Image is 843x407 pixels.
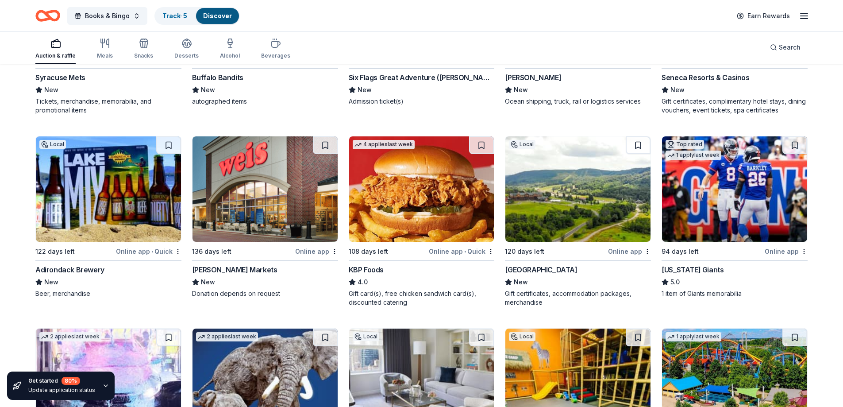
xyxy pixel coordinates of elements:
[44,85,58,95] span: New
[35,97,181,115] div: Tickets, merchandise, memorabilia, and promotional items
[44,277,58,287] span: New
[358,85,372,95] span: New
[35,5,60,26] a: Home
[28,377,95,385] div: Get started
[349,289,495,307] div: Gift card(s), free chicken sandwich card(s), discounted catering
[505,289,651,307] div: Gift certificates, accommodation packages, merchandise
[28,387,95,394] div: Update application status
[349,246,388,257] div: 108 days left
[62,377,80,385] div: 80 %
[192,136,338,298] a: Image for Weis Markets136 days leftOnline app[PERSON_NAME] MarketsNewDonation depends on request
[192,97,338,106] div: autographed items
[353,332,379,341] div: Local
[670,85,685,95] span: New
[662,264,724,275] div: [US_STATE] Giants
[192,264,277,275] div: [PERSON_NAME] Markets
[85,11,130,21] span: Books & Bingo
[505,72,561,83] div: [PERSON_NAME]
[261,35,290,64] button: Beverages
[505,97,651,106] div: Ocean shipping, truck, rail or logistics services
[35,289,181,298] div: Beer, merchandise
[295,246,338,257] div: Online app
[349,136,495,307] a: Image for KBP Foods4 applieslast week108 days leftOnline app•QuickKBP Foods4.0Gift card(s), free ...
[662,289,808,298] div: 1 item of Giants memorabilia
[670,277,680,287] span: 5.0
[220,52,240,59] div: Alcohol
[429,246,494,257] div: Online app Quick
[509,140,535,149] div: Local
[35,264,104,275] div: Adirondack Brewery
[505,264,577,275] div: [GEOGRAPHIC_DATA]
[39,140,66,149] div: Local
[349,136,494,242] img: Image for KBP Foods
[505,136,651,242] img: Image for Greek Peak Mountain Resort
[353,140,415,149] div: 4 applies last week
[174,35,199,64] button: Desserts
[36,136,181,242] img: Image for Adirondack Brewery
[220,35,240,64] button: Alcohol
[349,97,495,106] div: Admission ticket(s)
[35,52,76,59] div: Auction & raffle
[192,136,338,242] img: Image for Weis Markets
[662,136,808,298] a: Image for New York GiantsTop rated1 applylast week94 days leftOnline app[US_STATE] Giants5.01 ite...
[201,277,215,287] span: New
[666,332,721,341] div: 1 apply last week
[154,7,240,25] button: Track· 5Discover
[666,151,721,160] div: 1 apply last week
[358,277,368,287] span: 4.0
[662,136,807,242] img: Image for New York Giants
[67,7,147,25] button: Books & Bingo
[509,332,535,341] div: Local
[116,246,181,257] div: Online app Quick
[162,12,187,19] a: Track· 5
[261,52,290,59] div: Beverages
[203,12,232,19] a: Discover
[35,72,85,83] div: Syracuse Mets
[35,35,76,64] button: Auction & raffle
[35,246,75,257] div: 122 days left
[349,72,495,83] div: Six Flags Great Adventure ([PERSON_NAME][GEOGRAPHIC_DATA])
[662,97,808,115] div: Gift certificates, complimentary hotel stays, dining vouchers, event tickets, spa certificates
[134,52,153,59] div: Snacks
[97,35,113,64] button: Meals
[514,277,528,287] span: New
[134,35,153,64] button: Snacks
[666,140,704,149] div: Top rated
[731,8,795,24] a: Earn Rewards
[505,246,544,257] div: 120 days left
[196,332,258,341] div: 2 applies last week
[192,289,338,298] div: Donation depends on request
[464,248,466,255] span: •
[763,39,808,56] button: Search
[349,264,384,275] div: KBP Foods
[779,42,801,53] span: Search
[514,85,528,95] span: New
[192,72,243,83] div: Buffalo Bandits
[662,72,749,83] div: Seneca Resorts & Casinos
[97,52,113,59] div: Meals
[608,246,651,257] div: Online app
[39,332,101,341] div: 2 applies last week
[151,248,153,255] span: •
[765,246,808,257] div: Online app
[201,85,215,95] span: New
[35,136,181,298] a: Image for Adirondack BreweryLocal122 days leftOnline app•QuickAdirondack BreweryNewBeer, merchandise
[192,246,231,257] div: 136 days left
[505,136,651,307] a: Image for Greek Peak Mountain Resort Local120 days leftOnline app[GEOGRAPHIC_DATA]NewGift certifi...
[174,52,199,59] div: Desserts
[662,246,699,257] div: 94 days left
